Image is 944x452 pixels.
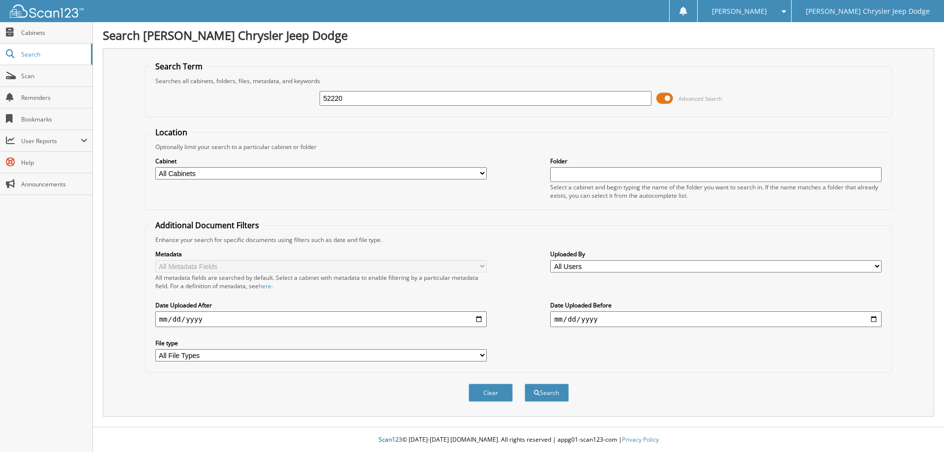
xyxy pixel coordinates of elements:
span: Cabinets [21,29,88,37]
span: [PERSON_NAME] [712,8,767,14]
legend: Search Term [150,61,207,72]
label: Cabinet [155,157,487,165]
label: Date Uploaded After [155,301,487,309]
div: Searches all cabinets, folders, files, metadata, and keywords [150,77,887,85]
span: Reminders [21,93,88,102]
div: © [DATE]-[DATE] [DOMAIN_NAME]. All rights reserved | appg01-scan123-com | [93,428,944,452]
span: Help [21,158,88,167]
label: Metadata [155,250,487,258]
div: Optionally limit your search to a particular cabinet or folder [150,143,887,151]
img: scan123-logo-white.svg [10,4,84,18]
legend: Additional Document Filters [150,220,264,231]
span: User Reports [21,137,81,145]
div: Select a cabinet and begin typing the name of the folder you want to search in. If the name match... [550,183,882,200]
input: start [155,311,487,327]
iframe: Chat Widget [895,405,944,452]
legend: Location [150,127,192,138]
label: Date Uploaded Before [550,301,882,309]
a: Privacy Policy [622,435,659,444]
a: here [259,282,271,290]
span: [PERSON_NAME] Chrysler Jeep Dodge [806,8,930,14]
h1: Search [PERSON_NAME] Chrysler Jeep Dodge [103,27,934,43]
span: Scan123 [379,435,402,444]
input: end [550,311,882,327]
span: Advanced Search [678,95,722,102]
label: Uploaded By [550,250,882,258]
div: Enhance your search for specific documents using filters such as date and file type. [150,236,887,244]
span: Scan [21,72,88,80]
div: All metadata fields are searched by default. Select a cabinet with metadata to enable filtering b... [155,273,487,290]
label: File type [155,339,487,347]
span: Search [21,50,86,59]
span: Bookmarks [21,115,88,123]
label: Folder [550,157,882,165]
button: Search [525,384,569,402]
button: Clear [469,384,513,402]
span: Announcements [21,180,88,188]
